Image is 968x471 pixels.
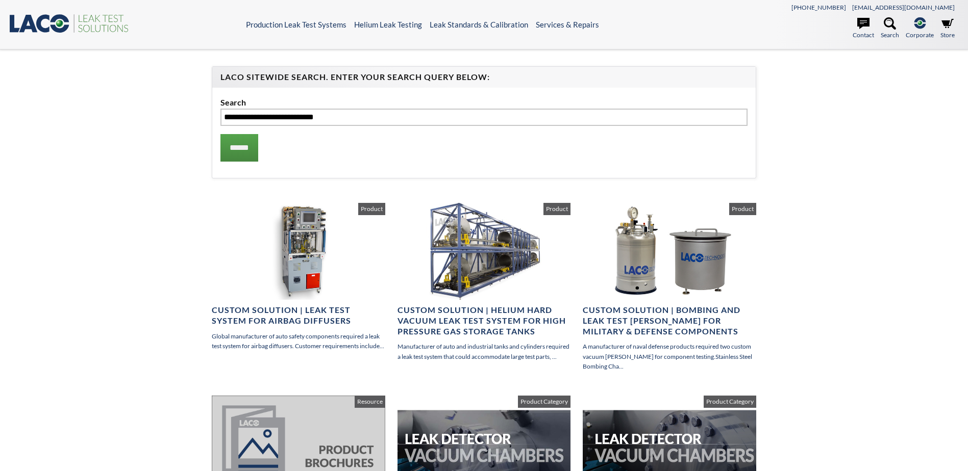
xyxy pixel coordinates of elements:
a: Store [940,17,955,40]
a: Production Leak Test Systems [246,20,346,29]
a: Custom Solution | Bombing and Leak Test [PERSON_NAME] for Military & Defense Components A manufac... [583,203,756,371]
span: product Category [704,396,756,408]
p: A manufacturer of naval defense products required two custom vacuum [PERSON_NAME] for component t... [583,342,756,371]
a: [EMAIL_ADDRESS][DOMAIN_NAME] [852,4,955,11]
span: Resource [355,396,385,408]
p: Manufacturer of auto and industrial tanks and cylinders required a leak test system that could ac... [398,342,570,361]
span: Product [543,203,570,215]
span: product Category [518,396,570,408]
a: [PHONE_NUMBER] [791,4,846,11]
a: Search [881,17,899,40]
a: Custom Solution | Leak Test System for Airbag Diffusers Global manufacturer of auto safety compon... [212,203,385,351]
h4: Custom Solution | Bombing and Leak Test [PERSON_NAME] for Military & Defense Components [583,305,756,336]
p: Global manufacturer of auto safety components required a leak test system for airbag diffusers. C... [212,331,385,351]
a: Helium Leak Testing [354,20,422,29]
span: Product [358,203,385,215]
a: Leak Standards & Calibration [430,20,528,29]
a: Contact [853,17,874,40]
a: Services & Repairs [536,20,599,29]
label: Search [220,96,747,109]
h4: Custom Solution | Leak Test System for Airbag Diffusers [212,305,385,326]
h4: Custom Solution | Helium Hard Vacuum Leak Test System for High Pressure Gas Storage Tanks [398,305,570,336]
span: Corporate [906,30,934,40]
h4: LACO Sitewide Search. Enter your Search Query Below: [220,72,747,83]
a: Custom Solution | Helium Hard Vacuum Leak Test System for High Pressure Gas Storage Tanks Manufac... [398,203,570,361]
span: Product [729,203,756,215]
